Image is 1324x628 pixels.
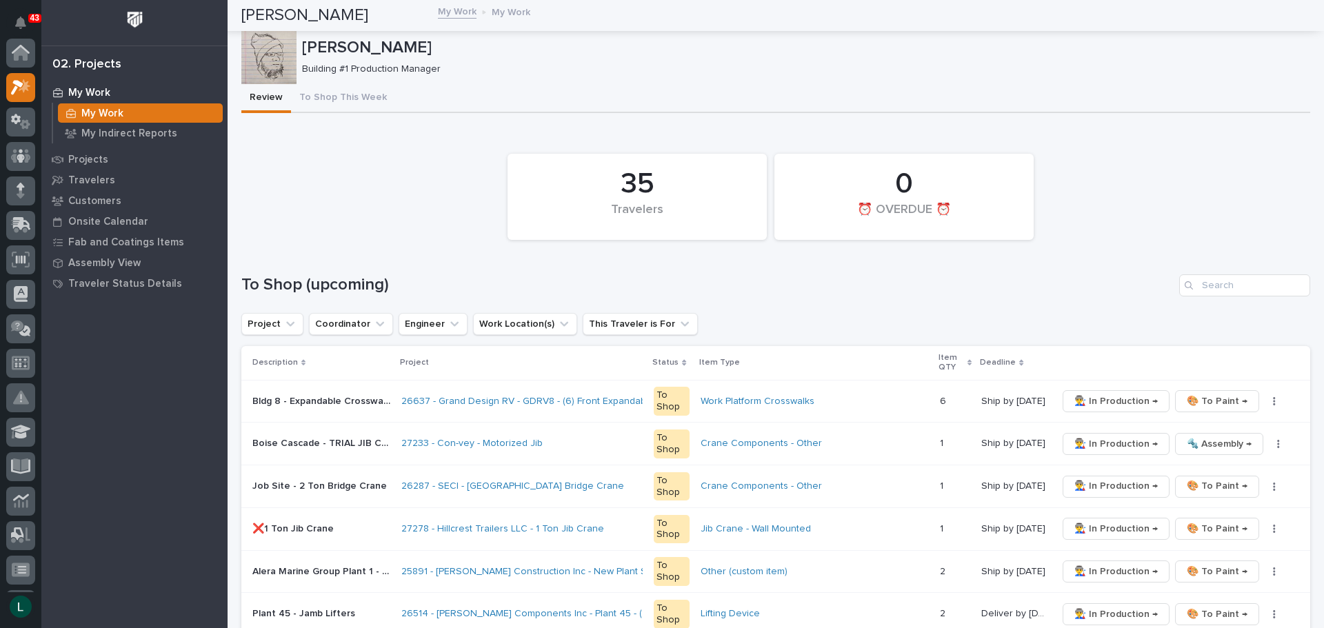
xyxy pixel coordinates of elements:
a: 25891 - [PERSON_NAME] Construction Inc - New Plant Setup - Mezzanine Project [401,566,757,578]
span: 🔩 Assembly → [1187,436,1252,452]
p: Projects [68,154,108,166]
a: Crane Components - Other [701,480,822,492]
span: 🎨 To Paint → [1187,520,1247,537]
p: My Work [81,108,123,120]
p: Travelers [68,174,115,187]
p: Building #1 Production Manager [302,63,1299,75]
p: Item QTY [939,350,964,376]
p: ❌1 Ton Jib Crane [252,520,337,535]
p: Ship by [DATE] [981,563,1048,578]
button: 🎨 To Paint → [1175,560,1259,583]
button: Coordinator [309,313,393,335]
button: 🎨 To Paint → [1175,603,1259,625]
span: 🎨 To Paint → [1187,563,1247,580]
button: 👨‍🏭 In Production → [1063,560,1170,583]
div: Travelers [531,203,743,232]
p: Traveler Status Details [68,278,182,290]
p: 2 [940,605,948,620]
tr: ❌1 Ton Jib Crane❌1 Ton Jib Crane 27278 - Hillcrest Trailers LLC - 1 Ton Jib Crane To ShopJib Cran... [241,507,1310,550]
button: Review [241,84,291,113]
span: 👨‍🏭 In Production → [1074,563,1158,580]
tr: Job Site - 2 Ton Bridge CraneJob Site - 2 Ton Bridge Crane 26287 - SECI - [GEOGRAPHIC_DATA] Bridg... [241,465,1310,508]
p: Job Site - 2 Ton Bridge Crane [252,478,390,492]
p: Description [252,355,298,370]
input: Search [1179,274,1310,296]
button: Engineer [399,313,468,335]
p: Customers [68,195,121,207]
div: 0 [798,167,1010,201]
span: 👨‍🏭 In Production → [1074,393,1158,409]
p: Status [652,355,679,370]
a: 26287 - SECI - [GEOGRAPHIC_DATA] Bridge Crane [401,480,624,492]
a: Lifting Device [701,608,760,620]
a: Traveler Status Details [41,273,228,294]
a: 26637 - Grand Design RV - GDRV8 - (6) Front Expandable Crosswalks [401,396,708,407]
div: 02. Projects [52,57,121,72]
button: 🔩 Assembly → [1175,433,1263,455]
div: 35 [531,167,743,201]
button: 🎨 To Paint → [1175,518,1259,540]
p: Ship by [DATE] [981,520,1048,535]
a: Travelers [41,170,228,190]
button: 👨‍🏭 In Production → [1063,603,1170,625]
div: ⏰ OVERDUE ⏰ [798,203,1010,232]
img: Workspace Logo [122,7,148,32]
span: 🎨 To Paint → [1187,478,1247,494]
p: [PERSON_NAME] [302,38,1305,58]
p: Project [400,355,429,370]
h1: To Shop (upcoming) [241,275,1174,295]
a: Projects [41,149,228,170]
a: My Work [53,103,228,123]
div: Notifications43 [17,17,35,39]
span: 👨‍🏭 In Production → [1074,606,1158,622]
button: 👨‍🏭 In Production → [1063,476,1170,498]
p: 1 [940,520,946,535]
a: Assembly View [41,252,228,273]
a: 27233 - Con-vey - Motorized Jib [401,438,543,449]
p: Deliver by 10/17/25 [981,605,1049,620]
span: 👨‍🏭 In Production → [1074,436,1158,452]
a: Work Platform Crosswalks [701,396,814,407]
a: Jib Crane - Wall Mounted [701,523,811,535]
div: To Shop [654,387,689,416]
p: Deadline [980,355,1016,370]
p: Alera Marine Group Plant 1 - Crosswalks [252,563,393,578]
p: 2 [940,563,948,578]
a: Crane Components - Other [701,438,822,449]
p: 1 [940,478,946,492]
a: My Work [438,3,477,19]
p: Item Type [699,355,740,370]
div: To Shop [654,429,689,458]
p: 6 [940,393,949,407]
tr: Bldg 8 - Expandable CrosswalksBldg 8 - Expandable Crosswalks 26637 - Grand Design RV - GDRV8 - (6... [241,380,1310,423]
button: 🎨 To Paint → [1175,390,1259,412]
p: Bldg 8 - Expandable Crosswalks [252,393,393,407]
p: My Work [68,87,110,99]
p: 43 [30,13,39,23]
p: 1 [940,435,946,449]
button: Project [241,313,303,335]
a: Customers [41,190,228,211]
a: My Work [41,82,228,103]
div: To Shop [654,472,689,501]
button: 👨‍🏭 In Production → [1063,390,1170,412]
span: 🎨 To Paint → [1187,393,1247,409]
button: 👨‍🏭 In Production → [1063,518,1170,540]
button: 👨‍🏭 In Production → [1063,433,1170,455]
div: To Shop [654,557,689,586]
button: 🎨 To Paint → [1175,476,1259,498]
p: Ship by 10/10/25 [981,435,1048,449]
a: Fab and Coatings Items [41,232,228,252]
span: 👨‍🏭 In Production → [1074,520,1158,537]
tr: Alera Marine Group Plant 1 - CrosswalksAlera Marine Group Plant 1 - Crosswalks 25891 - [PERSON_NA... [241,550,1310,593]
button: This Traveler is For [583,313,698,335]
button: To Shop This Week [291,84,395,113]
p: My Indirect Reports [81,128,177,140]
p: Ship by 10/10/25 [981,393,1048,407]
button: Work Location(s) [473,313,577,335]
span: 👨‍🏭 In Production → [1074,478,1158,494]
button: users-avatar [6,592,35,621]
a: 26514 - [PERSON_NAME] Components Inc - Plant 45 - (2) Hyperlite ¼ ton bridge cranes; 24’ x 60’ [401,608,828,620]
p: Plant 45 - Jamb Lifters [252,605,358,620]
